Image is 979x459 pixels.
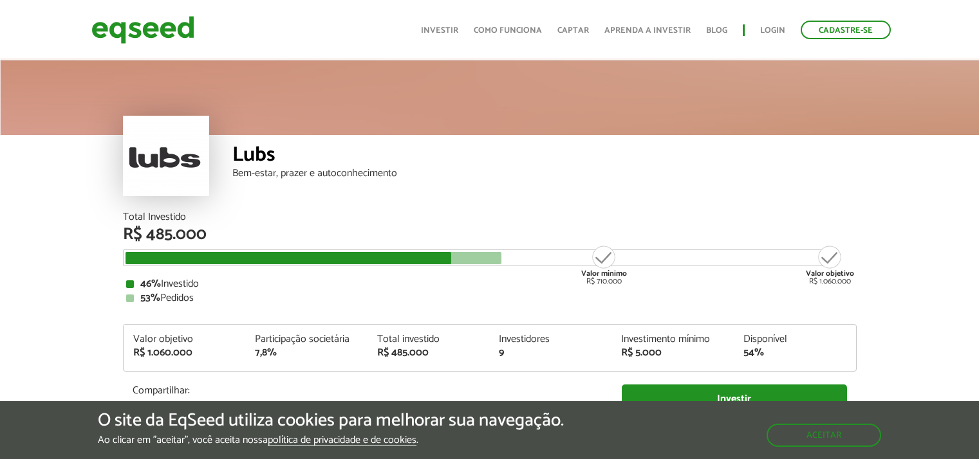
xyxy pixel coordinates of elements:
[499,334,602,345] div: Investidores
[760,26,785,35] a: Login
[580,244,628,285] div: R$ 710.000
[126,293,853,303] div: Pedidos
[255,334,358,345] div: Participação societária
[604,26,691,35] a: Aprenda a investir
[133,334,236,345] div: Valor objetivo
[255,348,358,358] div: 7,8%
[421,26,458,35] a: Investir
[91,13,194,47] img: EqSeed
[743,334,846,345] div: Disponível
[499,348,602,358] div: 9
[474,26,542,35] a: Como funciona
[377,334,480,345] div: Total investido
[806,244,854,285] div: R$ 1.060.000
[123,226,857,243] div: R$ 485.000
[377,348,480,358] div: R$ 485.000
[806,267,854,280] strong: Valor objetivo
[581,267,627,280] strong: Valor mínimo
[622,384,847,413] a: Investir
[621,348,724,358] div: R$ 5.000
[133,348,236,358] div: R$ 1.060.000
[621,334,724,345] div: Investimento mínimo
[801,21,891,39] a: Cadastre-se
[140,289,160,307] strong: 53%
[268,435,416,446] a: política de privacidade e de cookies
[557,26,589,35] a: Captar
[98,411,564,431] h5: O site da EqSeed utiliza cookies para melhorar sua navegação.
[767,424,881,447] button: Aceitar
[232,145,857,168] div: Lubs
[232,168,857,179] div: Bem-estar, prazer e autoconhecimento
[126,279,853,289] div: Investido
[133,384,602,397] p: Compartilhar:
[98,434,564,446] p: Ao clicar em "aceitar", você aceita nossa .
[743,348,846,358] div: 54%
[123,212,857,222] div: Total Investido
[140,275,161,292] strong: 46%
[706,26,727,35] a: Blog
